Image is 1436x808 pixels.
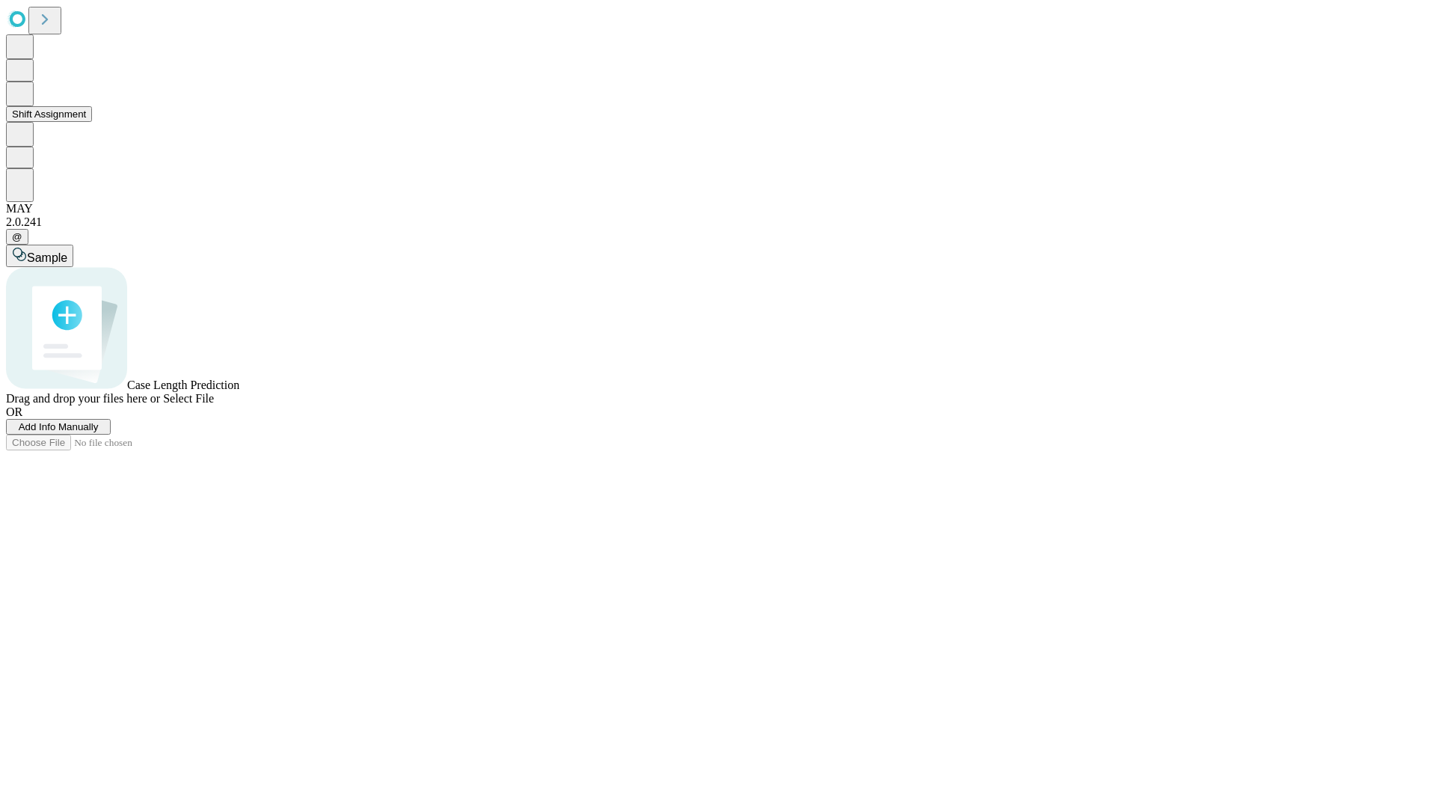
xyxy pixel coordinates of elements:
[6,106,92,122] button: Shift Assignment
[6,202,1430,215] div: MAY
[27,251,67,264] span: Sample
[19,421,99,432] span: Add Info Manually
[6,419,111,435] button: Add Info Manually
[6,392,160,405] span: Drag and drop your files here or
[6,245,73,267] button: Sample
[6,405,22,418] span: OR
[6,215,1430,229] div: 2.0.241
[12,231,22,242] span: @
[127,379,239,391] span: Case Length Prediction
[6,229,28,245] button: @
[163,392,214,405] span: Select File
